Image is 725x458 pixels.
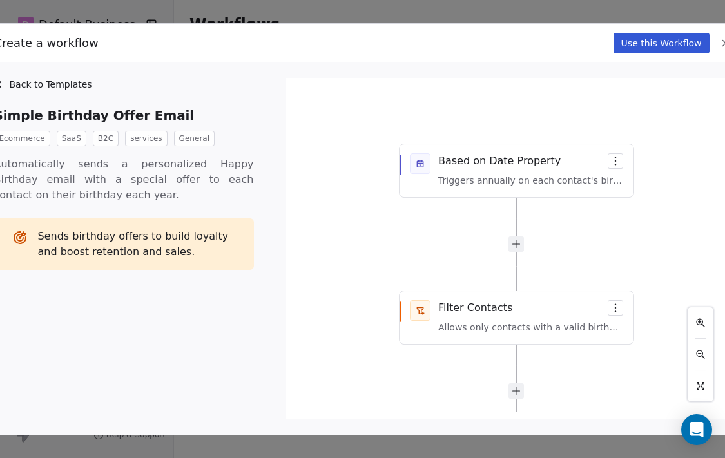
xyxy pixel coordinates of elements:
[57,131,86,146] span: SaaS
[687,307,714,402] div: React Flow controls
[174,131,215,146] span: General
[93,131,119,146] span: B2C
[125,131,167,146] span: services
[614,33,710,53] button: Use this Workflow
[38,229,238,260] span: Sends birthday offers to build loyalty and boost retention and sales.
[681,414,712,445] div: Open Intercom Messenger
[10,78,92,91] span: Back to Templates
